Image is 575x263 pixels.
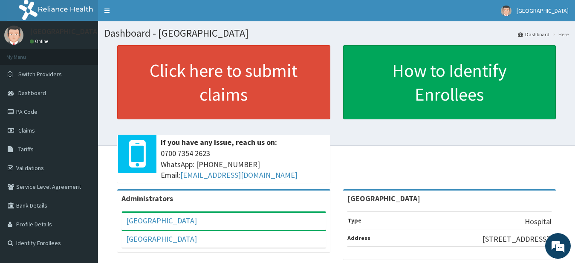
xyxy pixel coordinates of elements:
[161,148,326,181] span: 0700 7354 2623 WhatsApp: [PHONE_NUMBER] Email:
[161,137,277,147] b: If you have any issue, reach us on:
[18,127,35,134] span: Claims
[501,6,511,16] img: User Image
[30,28,100,35] p: [GEOGRAPHIC_DATA]
[4,26,23,45] img: User Image
[104,28,569,39] h1: Dashboard - [GEOGRAPHIC_DATA]
[347,234,370,242] b: Address
[18,89,46,97] span: Dashboard
[518,31,549,38] a: Dashboard
[18,70,62,78] span: Switch Providers
[483,234,552,245] p: [STREET_ADDRESS])
[525,216,552,227] p: Hospital
[126,234,197,244] a: [GEOGRAPHIC_DATA]
[126,216,197,225] a: [GEOGRAPHIC_DATA]
[517,7,569,14] span: [GEOGRAPHIC_DATA]
[121,194,173,203] b: Administrators
[550,31,569,38] li: Here
[347,194,420,203] strong: [GEOGRAPHIC_DATA]
[343,45,556,119] a: How to Identify Enrollees
[18,145,34,153] span: Tariffs
[180,170,298,180] a: [EMAIL_ADDRESS][DOMAIN_NAME]
[30,38,50,44] a: Online
[347,217,361,224] b: Type
[117,45,330,119] a: Click here to submit claims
